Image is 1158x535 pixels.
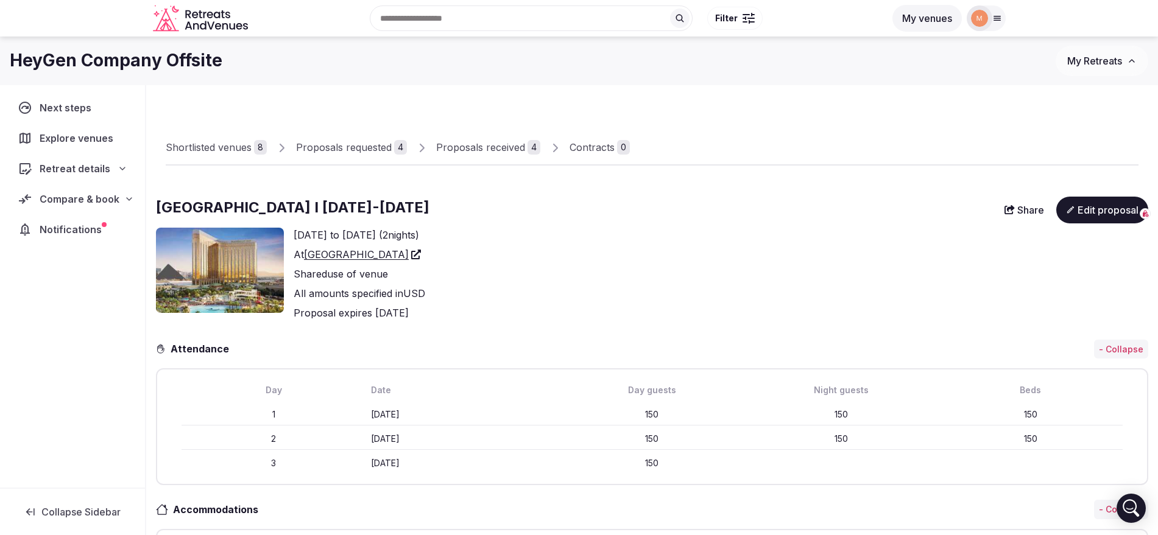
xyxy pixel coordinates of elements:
[938,384,1123,396] div: Beds
[570,140,615,155] div: Contracts
[254,140,267,155] div: 8
[938,408,1123,421] div: 150
[304,247,421,262] a: [GEOGRAPHIC_DATA]
[182,384,366,396] div: Day
[40,161,110,176] span: Retreat details
[166,140,252,155] div: Shortlisted venues
[560,457,744,469] div: 150
[749,384,934,396] div: Night guests
[41,506,121,518] span: Collapse Sidebar
[294,228,425,242] div: [DATE] [DATE]
[40,222,107,237] span: Notifications
[327,268,388,280] span: use of venue
[294,267,425,281] div: Shared
[379,229,419,241] span: ( 2 nights)
[892,12,962,24] a: My venues
[153,5,250,32] a: Visit the homepage
[971,10,988,27] img: marina
[294,286,425,301] div: USD
[997,199,1051,221] button: Share
[40,131,118,145] span: Explore venues
[10,125,135,151] a: Explore venues
[371,433,556,445] div: [DATE]
[10,49,222,72] h1: HeyGen Company Offsite
[40,192,119,206] span: Compare & book
[1056,197,1148,223] button: Edit proposal
[749,408,934,421] div: 150
[330,229,339,241] span: to
[182,408,366,421] div: 1
[371,457,556,469] div: [DATE]
[892,5,962,32] button: My venues
[182,433,366,445] div: 2
[617,140,630,155] div: 0
[294,287,403,299] span: All amounts specified in
[168,502,270,517] h3: Accommodations
[371,384,556,396] div: Date
[10,498,135,525] button: Collapse Sidebar
[166,341,239,356] h3: Attendance
[156,228,284,313] img: Venue cover photo
[394,140,407,155] div: 4
[294,306,425,320] div: [DATE]
[436,130,540,166] a: Proposals received4
[560,408,744,421] div: 150
[749,433,934,445] div: 150
[294,248,304,261] span: At
[40,100,96,115] span: Next steps
[528,140,540,155] div: 4
[938,433,1123,445] div: 150
[570,130,630,166] a: Contracts0
[1094,500,1148,519] button: - Collapse
[294,307,372,319] span: Proposal expires
[1117,494,1146,523] div: Open Intercom Messenger
[1094,340,1148,359] button: - Collapse
[153,5,250,32] svg: Retreats and Venues company logo
[436,140,525,155] div: Proposals received
[715,12,738,24] span: Filter
[371,408,556,421] div: [DATE]
[182,457,366,469] div: 3
[560,384,744,396] div: Day guests
[10,95,135,121] a: Next steps
[156,198,429,216] span: [GEOGRAPHIC_DATA] I [DATE]-[DATE]
[296,140,392,155] div: Proposals requested
[10,217,135,242] a: Notifications
[707,7,763,30] button: Filter
[560,433,744,445] div: 150
[296,130,407,166] a: Proposals requested4
[166,130,267,166] a: Shortlisted venues8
